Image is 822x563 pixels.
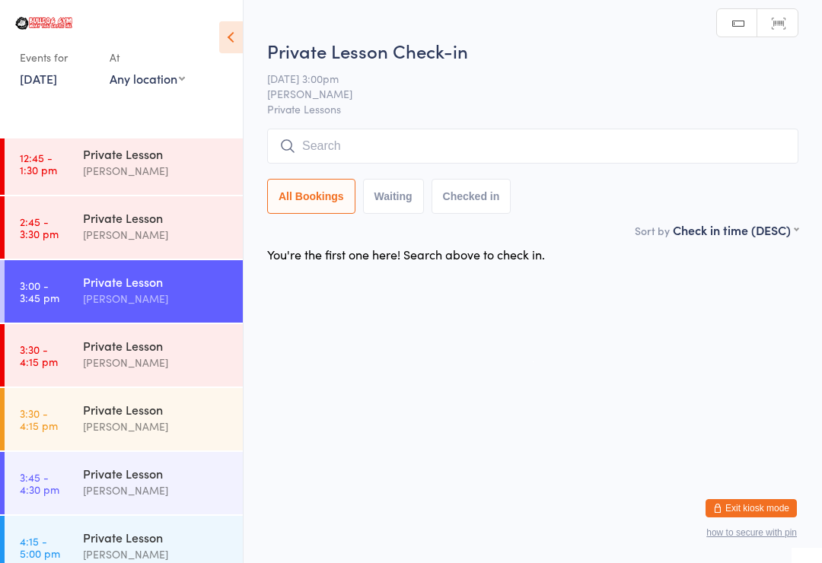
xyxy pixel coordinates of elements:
span: Private Lessons [267,101,798,116]
div: Private Lesson [83,209,230,226]
button: Exit kiosk mode [706,499,797,517]
h2: Private Lesson Check-in [267,38,798,63]
div: Private Lesson [83,529,230,546]
div: At [110,45,185,70]
a: 3:45 -4:30 pmPrivate Lesson[PERSON_NAME] [5,452,243,514]
label: Sort by [635,223,670,238]
time: 2:45 - 3:30 pm [20,215,59,240]
a: 3:30 -4:15 pmPrivate Lesson[PERSON_NAME] [5,388,243,450]
time: 3:30 - 4:15 pm [20,343,58,367]
a: 3:30 -4:15 pmPrivate Lesson[PERSON_NAME] [5,324,243,386]
div: [PERSON_NAME] [83,226,230,243]
button: how to secure with pin [706,527,797,538]
div: [PERSON_NAME] [83,354,230,371]
div: [PERSON_NAME] [83,546,230,563]
a: 2:45 -3:30 pmPrivate Lesson[PERSON_NAME] [5,196,243,259]
div: Events for [20,45,94,70]
time: 12:45 - 1:30 pm [20,151,57,176]
button: Waiting [363,179,424,214]
div: [PERSON_NAME] [83,162,230,180]
div: [PERSON_NAME] [83,482,230,499]
span: [DATE] 3:00pm [267,71,775,86]
time: 3:30 - 4:15 pm [20,407,58,431]
input: Search [267,129,798,164]
div: You're the first one here! Search above to check in. [267,246,545,262]
div: Private Lesson [83,465,230,482]
span: [PERSON_NAME] [267,86,775,101]
button: Checked in [432,179,511,214]
div: [PERSON_NAME] [83,290,230,307]
time: 3:45 - 4:30 pm [20,471,59,495]
div: Any location [110,70,185,87]
time: 3:00 - 3:45 pm [20,279,59,304]
time: 4:15 - 5:00 pm [20,535,60,559]
div: Check in time (DESC) [673,221,798,238]
div: Private Lesson [83,401,230,418]
button: All Bookings [267,179,355,214]
a: 3:00 -3:45 pmPrivate Lesson[PERSON_NAME] [5,260,243,323]
div: Private Lesson [83,145,230,162]
div: [PERSON_NAME] [83,418,230,435]
div: Private Lesson [83,273,230,290]
img: Bulldog Gym Castle Hill Pty Ltd [15,17,72,30]
a: [DATE] [20,70,57,87]
div: Private Lesson [83,337,230,354]
a: 12:45 -1:30 pmPrivate Lesson[PERSON_NAME] [5,132,243,195]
